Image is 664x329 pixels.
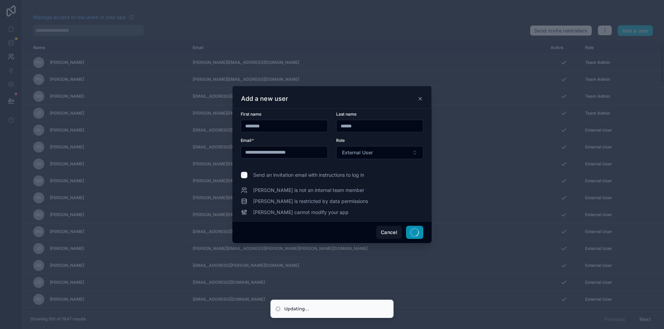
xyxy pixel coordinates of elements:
span: [PERSON_NAME] is not an internal team member [253,187,364,194]
input: Send an invitation email with instructions to log in [241,172,248,178]
span: Last name [336,112,357,117]
button: Cancel [376,226,402,239]
button: Select Button [336,146,423,159]
span: [PERSON_NAME] cannot modify your app [253,209,349,216]
h3: Add a new user [241,95,288,103]
span: External User [342,149,373,156]
span: First name [241,112,261,117]
span: [PERSON_NAME] is restricted by data permissions [253,198,368,205]
span: Send an invitation email with instructions to log in [253,172,364,178]
span: Email [241,138,251,143]
span: Role [336,138,345,143]
div: Updating... [284,306,309,312]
